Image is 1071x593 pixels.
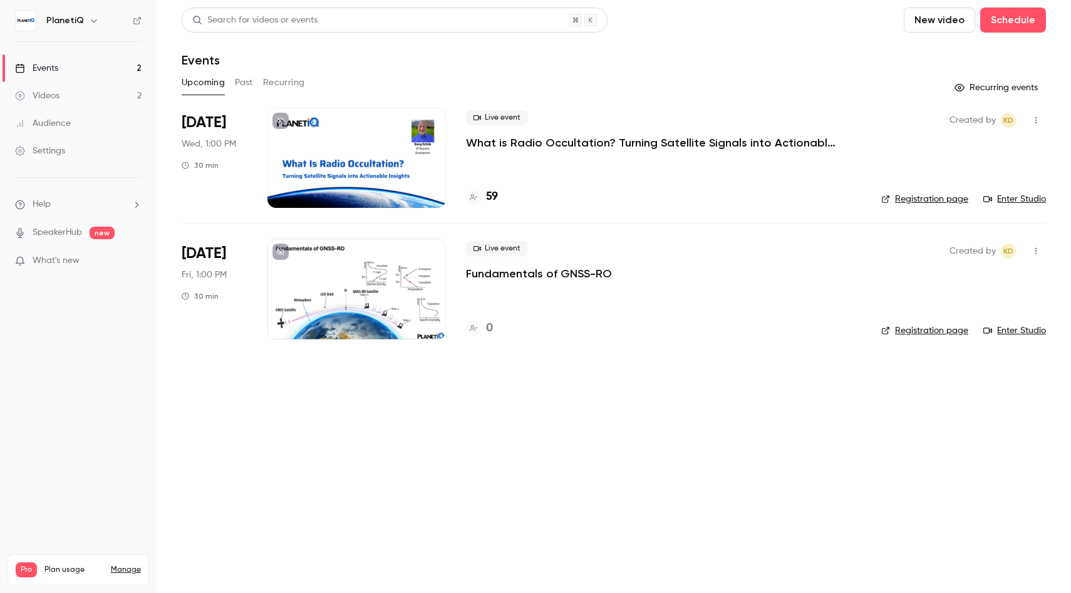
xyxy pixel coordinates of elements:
span: Live event [466,241,528,256]
h6: PlanetiQ [46,14,84,27]
span: new [90,227,115,239]
button: Recurring events [949,78,1046,98]
h4: 59 [486,188,498,205]
a: Registration page [881,324,968,337]
a: Enter Studio [983,324,1046,337]
span: Live event [466,110,528,125]
a: Manage [111,565,141,575]
a: Registration page [881,193,968,205]
span: KD [1003,244,1013,259]
div: Oct 15 Wed, 10:00 AM (America/Los Angeles) [182,108,247,208]
div: Videos [15,90,59,102]
div: 30 min [182,291,219,301]
img: PlanetiQ [16,11,36,31]
button: New video [904,8,975,33]
span: Created by [949,244,996,259]
span: What's new [33,254,80,267]
h1: Events [182,53,220,68]
div: Search for videos or events [192,14,318,27]
span: Karen Dubey [1001,244,1016,259]
span: Fri, 1:00 PM [182,269,227,281]
button: Past [235,73,253,93]
a: Enter Studio [983,193,1046,205]
span: Wed, 1:00 PM [182,138,236,150]
div: 30 min [182,160,219,170]
span: Plan usage [44,565,103,575]
h4: 0 [486,320,493,337]
span: KD [1003,113,1013,128]
span: Pro [16,562,37,577]
a: 59 [466,188,498,205]
span: [DATE] [182,113,226,133]
div: Events [15,62,58,75]
div: Audience [15,117,71,130]
a: 0 [466,320,493,337]
span: Created by [949,113,996,128]
span: Karen Dubey [1001,113,1016,128]
li: help-dropdown-opener [15,198,142,211]
button: Schedule [980,8,1046,33]
button: Recurring [263,73,305,93]
a: Fundamentals of GNSS-RO [466,266,612,281]
span: [DATE] [182,244,226,264]
div: Oct 17 Fri, 10:00 AM (America/Los Angeles) [182,239,247,339]
a: What is Radio Occultation? Turning Satellite Signals into Actionable Insights [466,135,842,150]
div: Settings [15,145,65,157]
a: SpeakerHub [33,226,82,239]
button: Upcoming [182,73,225,93]
span: Help [33,198,51,211]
